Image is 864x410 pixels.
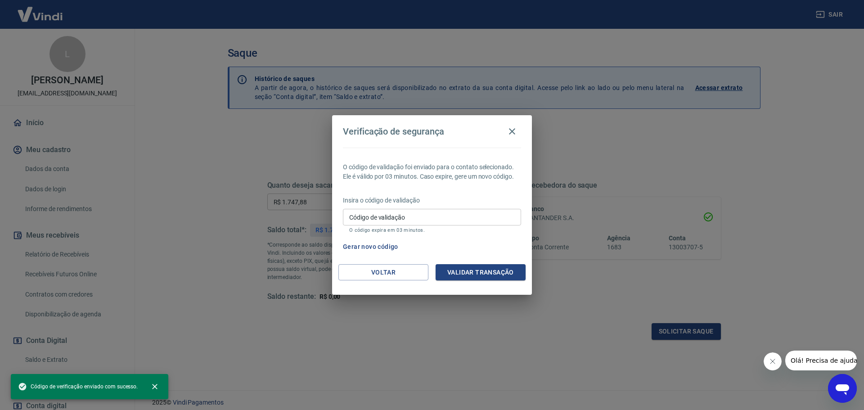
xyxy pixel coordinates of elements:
[343,126,444,137] h4: Verificação de segurança
[343,162,521,181] p: O código de validação foi enviado para o contato selecionado. Ele é válido por 03 minutos. Caso e...
[18,382,138,391] span: Código de verificação enviado com sucesso.
[343,196,521,205] p: Insira o código de validação
[339,239,402,255] button: Gerar novo código
[764,352,782,370] iframe: Fechar mensagem
[436,264,526,281] button: Validar transação
[145,377,165,396] button: close
[349,227,515,233] p: O código expira em 03 minutos.
[828,374,857,403] iframe: Botão para abrir a janela de mensagens
[785,351,857,370] iframe: Mensagem da empresa
[338,264,428,281] button: Voltar
[5,6,76,14] span: Olá! Precisa de ajuda?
